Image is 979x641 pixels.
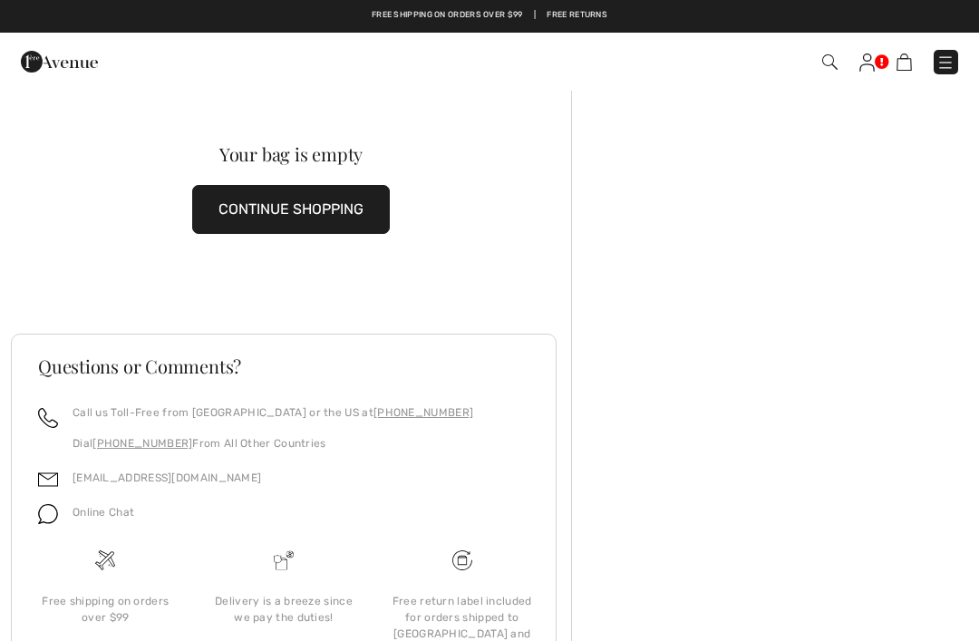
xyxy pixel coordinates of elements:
[31,593,180,626] div: Free shipping on orders over $99
[21,52,98,69] a: 1ère Avenue
[95,550,115,570] img: Free shipping on orders over $99
[534,9,536,22] span: |
[936,53,955,72] img: Menu
[452,550,472,570] img: Free shipping on orders over $99
[822,54,838,70] img: Search
[73,506,134,519] span: Online Chat
[21,44,98,80] img: 1ère Avenue
[209,593,359,626] div: Delivery is a breeze since we pay the duties!
[274,550,294,570] img: Delivery is a breeze since we pay the duties!
[373,406,473,419] a: [PHONE_NUMBER]
[73,435,473,452] p: Dial From All Other Countries
[39,145,543,163] div: Your bag is empty
[372,9,523,22] a: Free shipping on orders over $99
[547,9,607,22] a: Free Returns
[897,53,912,71] img: Shopping Bag
[38,357,529,375] h3: Questions or Comments?
[73,404,473,421] p: Call us Toll-Free from [GEOGRAPHIC_DATA] or the US at
[38,470,58,490] img: email
[92,437,192,450] a: [PHONE_NUMBER]
[38,504,58,524] img: chat
[73,471,261,484] a: [EMAIL_ADDRESS][DOMAIN_NAME]
[859,53,875,72] img: My Info
[192,185,390,234] button: CONTINUE SHOPPING
[38,408,58,428] img: call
